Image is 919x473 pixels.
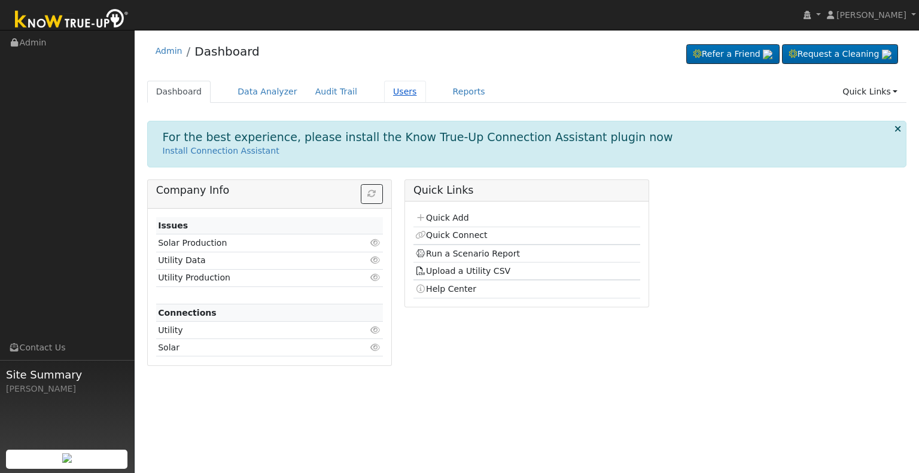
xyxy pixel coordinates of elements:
a: Install Connection Assistant [163,146,279,155]
a: Refer a Friend [686,44,780,65]
img: Know True-Up [9,7,135,33]
a: Data Analyzer [229,81,306,103]
td: Utility Data [156,252,346,269]
strong: Issues [158,221,188,230]
a: Run a Scenario Report [415,249,520,258]
a: Quick Connect [415,230,487,240]
a: Request a Cleaning [782,44,898,65]
i: Click to view [370,256,381,264]
span: [PERSON_NAME] [836,10,906,20]
i: Click to view [370,326,381,334]
a: Users [384,81,426,103]
i: Click to view [370,273,381,282]
i: Click to view [370,343,381,352]
a: Dashboard [194,44,260,59]
img: retrieve [882,50,891,59]
a: Upload a Utility CSV [415,266,510,276]
td: Utility Production [156,269,346,286]
span: Site Summary [6,367,128,383]
h1: For the best experience, please install the Know True-Up Connection Assistant plugin now [163,130,673,144]
img: retrieve [62,453,72,463]
h5: Quick Links [413,184,640,197]
h5: Company Info [156,184,383,197]
a: Quick Links [833,81,906,103]
strong: Connections [158,308,217,318]
a: Help Center [415,284,476,294]
a: Audit Trail [306,81,366,103]
td: Solar [156,339,346,356]
div: [PERSON_NAME] [6,383,128,395]
td: Solar Production [156,234,346,252]
a: Quick Add [415,213,468,222]
i: Click to view [370,239,381,247]
a: Admin [156,46,182,56]
a: Reports [444,81,494,103]
img: retrieve [763,50,772,59]
a: Dashboard [147,81,211,103]
td: Utility [156,322,346,339]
